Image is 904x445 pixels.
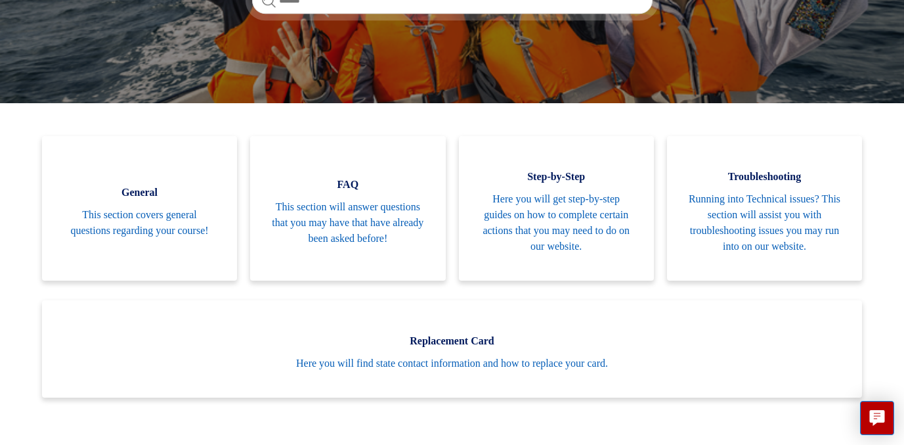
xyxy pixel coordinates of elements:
[687,191,842,254] span: Running into Technical issues? This section will assist you with troubleshooting issues you may r...
[62,333,842,349] span: Replacement Card
[62,185,217,200] span: General
[250,136,445,281] a: FAQ This section will answer questions that you may have that have already been asked before!
[62,356,842,371] span: Here you will find state contact information and how to replace your card.
[62,207,217,239] span: This section covers general questions regarding your course!
[42,300,862,398] a: Replacement Card Here you will find state contact information and how to replace your card.
[42,136,237,281] a: General This section covers general questions regarding your course!
[459,136,654,281] a: Step-by-Step Here you will get step-by-step guides on how to complete certain actions that you ma...
[270,177,425,193] span: FAQ
[860,401,894,435] button: Live chat
[479,169,634,185] span: Step-by-Step
[270,199,425,246] span: This section will answer questions that you may have that have already been asked before!
[687,169,842,185] span: Troubleshooting
[479,191,634,254] span: Here you will get step-by-step guides on how to complete certain actions that you may need to do ...
[667,136,862,281] a: Troubleshooting Running into Technical issues? This section will assist you with troubleshooting ...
